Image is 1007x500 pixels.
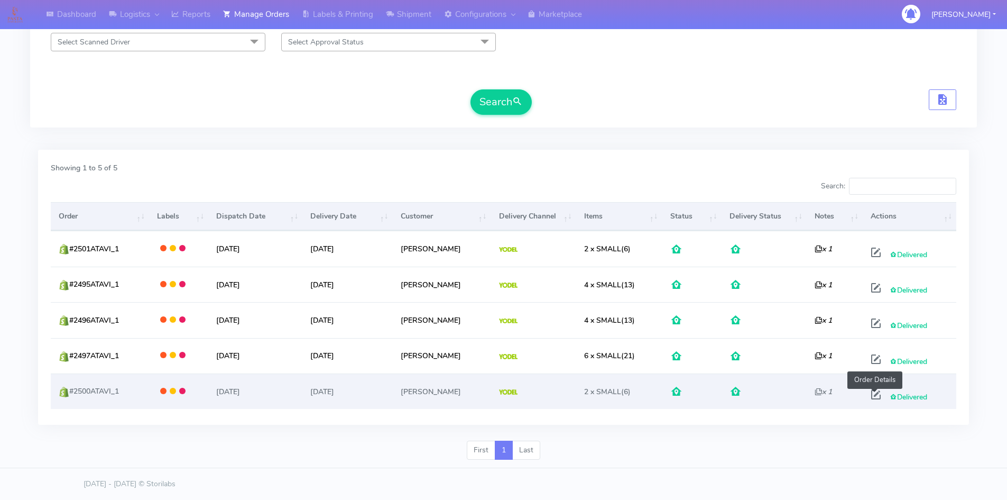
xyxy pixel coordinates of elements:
td: [DATE] [302,302,392,338]
span: 2 x SMALL [584,244,621,254]
th: Actions: activate to sort column ascending [863,202,956,231]
span: #2500ATAVI_1 [69,386,119,396]
a: 1 [495,441,513,460]
span: #2497ATAVI_1 [69,351,119,361]
th: Status: activate to sort column ascending [662,202,722,231]
td: [PERSON_NAME] [393,231,491,266]
td: [PERSON_NAME] [393,374,491,409]
th: Delivery Channel: activate to sort column ascending [491,202,576,231]
span: (6) [584,387,631,397]
img: Yodel [499,389,518,395]
th: Order: activate to sort column ascending [51,202,149,231]
span: (13) [584,280,635,290]
span: Delivered [890,285,927,295]
span: (13) [584,315,635,325]
td: [DATE] [208,302,302,338]
th: Items: activate to sort column ascending [576,202,662,231]
th: Dispatch Date: activate to sort column ascending [208,202,302,231]
img: shopify.png [59,351,69,362]
td: [PERSON_NAME] [393,302,491,338]
img: shopify.png [59,244,69,254]
span: #2495ATAVI_1 [69,279,119,289]
td: [DATE] [208,231,302,266]
button: [PERSON_NAME] [923,4,1004,25]
label: Showing 1 to 5 of 5 [51,162,117,174]
td: [PERSON_NAME] [393,338,491,374]
label: Search: [821,178,956,195]
span: Select Scanned Driver [58,37,130,47]
i: x 1 [815,280,832,290]
th: Delivery Status: activate to sort column ascending [722,202,807,231]
span: Delivered [890,392,927,402]
span: 4 x SMALL [584,280,621,290]
th: Customer: activate to sort column ascending [393,202,491,231]
span: Delivered [890,250,927,260]
span: (21) [584,351,635,361]
td: [DATE] [302,374,392,409]
img: Yodel [499,283,518,288]
img: Yodel [499,247,518,252]
button: Search [470,89,532,115]
img: shopify.png [59,387,69,397]
i: x 1 [815,315,832,325]
th: Labels: activate to sort column ascending [149,202,208,231]
i: x 1 [815,244,832,254]
span: Delivered [890,357,927,367]
span: 4 x SMALL [584,315,621,325]
span: 2 x SMALL [584,387,621,397]
img: Yodel [499,354,518,359]
img: shopify.png [59,280,69,290]
td: [DATE] [302,267,392,302]
td: [DATE] [208,374,302,409]
span: #2496ATAVI_1 [69,315,119,325]
img: shopify.png [59,315,69,326]
td: [DATE] [208,338,302,374]
span: 6 x SMALL [584,351,621,361]
span: #2501ATAVI_1 [69,244,119,254]
span: Delivered [890,321,927,331]
i: x 1 [815,387,832,397]
td: [DATE] [302,231,392,266]
th: Delivery Date: activate to sort column ascending [302,202,392,231]
img: Yodel [499,319,518,324]
td: [DATE] [208,267,302,302]
span: (6) [584,244,631,254]
input: Search: [849,178,956,195]
td: [PERSON_NAME] [393,267,491,302]
th: Notes: activate to sort column ascending [807,202,863,231]
span: Select Approval Status [288,37,364,47]
td: [DATE] [302,338,392,374]
i: x 1 [815,351,832,361]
